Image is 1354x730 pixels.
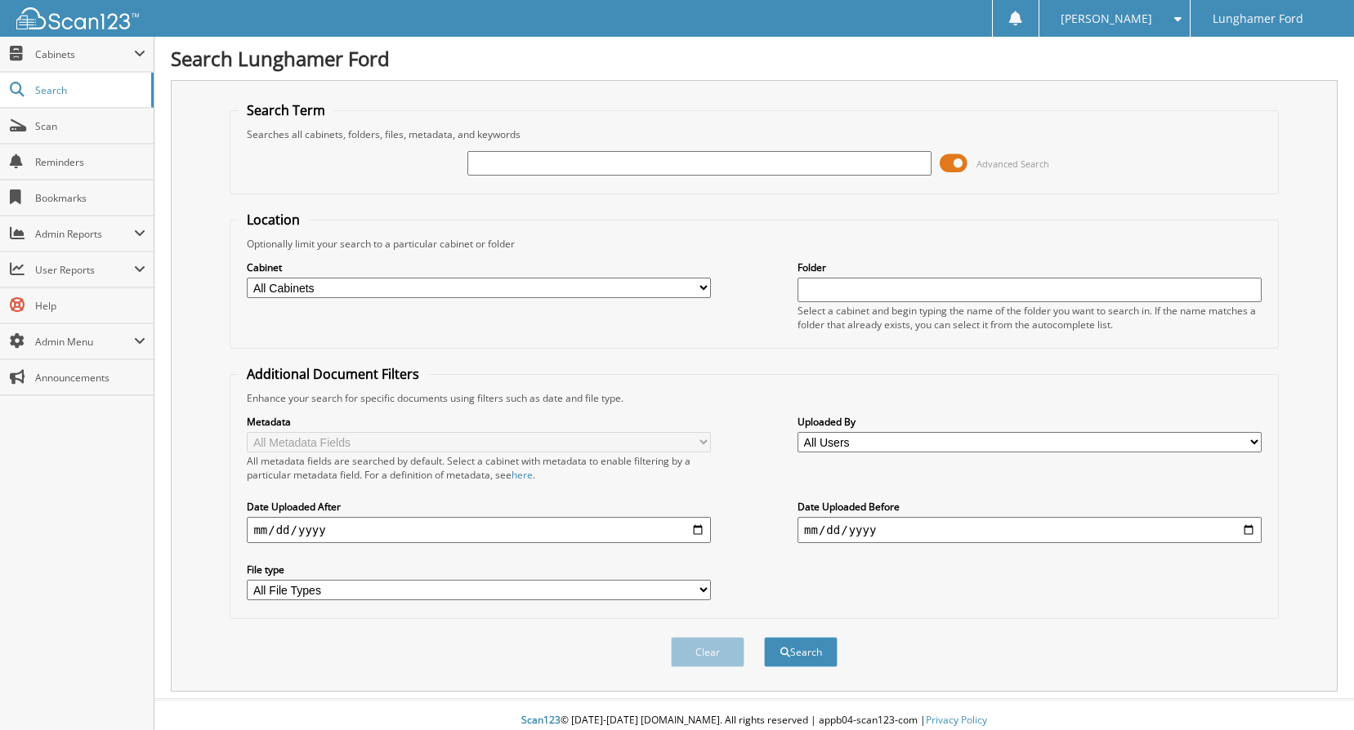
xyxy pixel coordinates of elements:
[247,563,711,576] label: File type
[239,101,333,119] legend: Search Term
[798,500,1262,514] label: Date Uploaded Before
[247,500,711,514] label: Date Uploaded After
[239,391,1269,405] div: Enhance your search for specific documents using filters such as date and file type.
[35,47,134,61] span: Cabinets
[35,371,145,385] span: Announcements
[16,7,139,29] img: scan123-logo-white.svg
[247,415,711,429] label: Metadata
[35,335,134,349] span: Admin Menu
[976,158,1049,170] span: Advanced Search
[512,468,533,482] a: here
[1213,14,1303,24] span: Lunghamer Ford
[35,299,145,313] span: Help
[35,83,143,97] span: Search
[239,365,427,383] legend: Additional Document Filters
[521,713,561,727] span: Scan123
[35,119,145,133] span: Scan
[239,127,1269,141] div: Searches all cabinets, folders, files, metadata, and keywords
[798,415,1262,429] label: Uploaded By
[247,260,711,274] label: Cabinet
[798,304,1262,332] div: Select a cabinet and begin typing the name of the folder you want to search in. If the name match...
[764,637,838,667] button: Search
[798,517,1262,543] input: end
[798,260,1262,274] label: Folder
[35,191,145,205] span: Bookmarks
[1061,14,1152,24] span: [PERSON_NAME]
[247,517,711,543] input: start
[171,45,1338,72] h1: Search Lunghamer Ford
[247,454,711,482] div: All metadata fields are searched by default. Select a cabinet with metadata to enable filtering b...
[239,211,308,229] legend: Location
[926,713,987,727] a: Privacy Policy
[239,237,1269,251] div: Optionally limit your search to a particular cabinet or folder
[671,637,744,667] button: Clear
[35,155,145,169] span: Reminders
[35,227,134,241] span: Admin Reports
[35,263,134,277] span: User Reports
